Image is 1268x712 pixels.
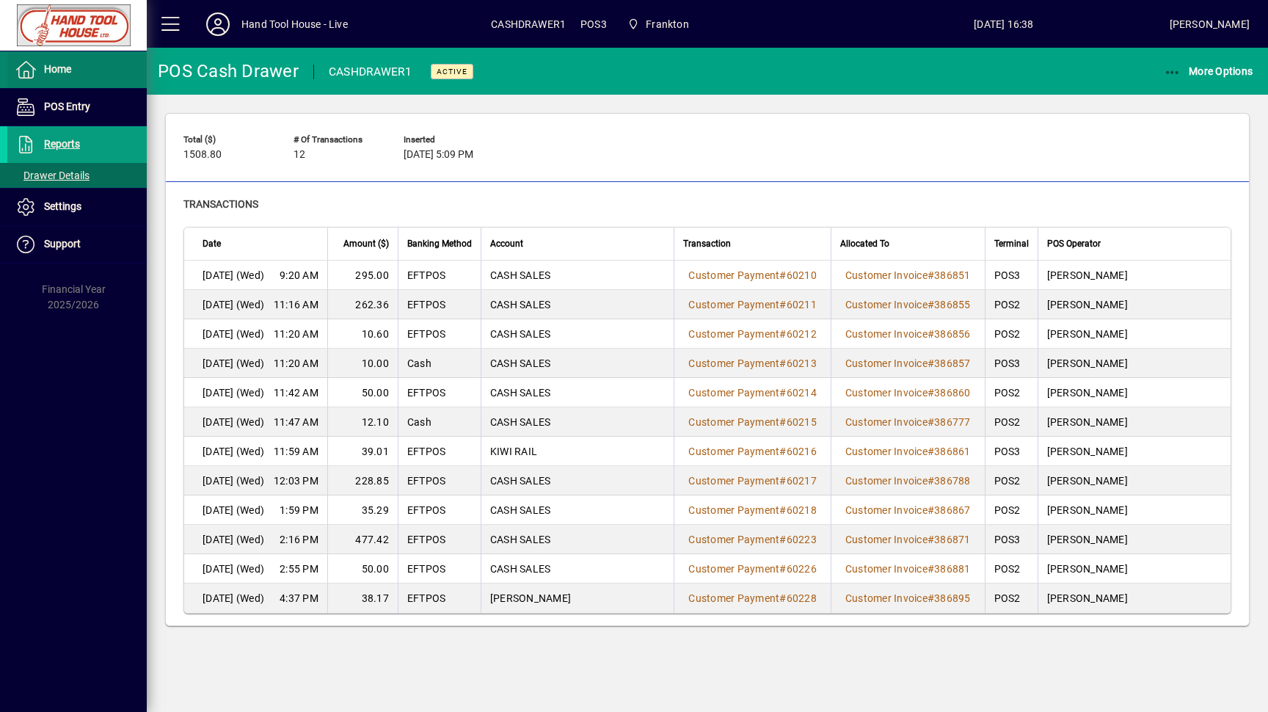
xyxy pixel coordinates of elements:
[203,356,264,371] span: [DATE] (Wed)
[688,328,779,340] span: Customer Payment
[683,443,822,459] a: Customer Payment#60216
[398,466,481,495] td: EFTPOS
[683,297,822,313] a: Customer Payment#60211
[274,297,318,312] span: 11:16 AM
[7,189,147,225] a: Settings
[934,387,971,399] span: 386860
[481,495,674,525] td: CASH SALES
[280,562,318,576] span: 2:55 PM
[15,170,90,181] span: Drawer Details
[840,414,976,430] a: Customer Invoice#386777
[158,59,299,83] div: POS Cash Drawer
[203,327,264,341] span: [DATE] (Wed)
[787,475,817,487] span: 60217
[985,525,1038,554] td: POS3
[1038,584,1231,613] td: [PERSON_NAME]
[683,236,731,252] span: Transaction
[787,299,817,310] span: 60211
[203,532,264,547] span: [DATE] (Wed)
[840,355,976,371] a: Customer Invoice#386857
[985,466,1038,495] td: POS2
[985,378,1038,407] td: POS2
[1038,495,1231,525] td: [PERSON_NAME]
[845,357,928,369] span: Customer Invoice
[934,446,971,457] span: 386861
[203,562,264,576] span: [DATE] (Wed)
[404,149,473,161] span: [DATE] 5:09 PM
[329,60,412,84] div: CASHDRAWER1
[274,444,318,459] span: 11:59 AM
[928,475,934,487] span: #
[274,473,318,488] span: 12:03 PM
[928,357,934,369] span: #
[203,297,264,312] span: [DATE] (Wed)
[845,299,928,310] span: Customer Invoice
[934,475,971,487] span: 386788
[183,149,222,161] span: 1508.80
[7,163,147,188] a: Drawer Details
[840,473,976,489] a: Customer Invoice#386788
[1160,58,1257,84] button: More Options
[985,349,1038,378] td: POS3
[840,236,889,252] span: Allocated To
[183,198,258,210] span: Transactions
[688,416,779,428] span: Customer Payment
[845,446,928,457] span: Customer Invoice
[203,415,264,429] span: [DATE] (Wed)
[928,563,934,575] span: #
[840,502,976,518] a: Customer Invoice#386867
[779,475,786,487] span: #
[928,446,934,457] span: #
[1164,65,1253,77] span: More Options
[683,385,822,401] a: Customer Payment#60214
[481,554,674,584] td: CASH SALES
[840,385,976,401] a: Customer Invoice#386860
[934,416,971,428] span: 386777
[280,591,318,606] span: 4:37 PM
[1038,290,1231,319] td: [PERSON_NAME]
[203,268,264,283] span: [DATE] (Wed)
[481,584,674,613] td: [PERSON_NAME]
[327,261,398,290] td: 295.00
[327,319,398,349] td: 10.60
[688,592,779,604] span: Customer Payment
[928,504,934,516] span: #
[683,414,822,430] a: Customer Payment#60215
[343,236,389,252] span: Amount ($)
[398,584,481,613] td: EFTPOS
[622,11,695,37] span: Frankton
[1038,349,1231,378] td: [PERSON_NAME]
[327,290,398,319] td: 262.36
[787,357,817,369] span: 60213
[787,592,817,604] span: 60228
[934,592,971,604] span: 386895
[934,563,971,575] span: 386881
[398,319,481,349] td: EFTPOS
[688,563,779,575] span: Customer Payment
[7,226,147,263] a: Support
[481,349,674,378] td: CASH SALES
[437,67,467,76] span: Active
[688,299,779,310] span: Customer Payment
[683,502,822,518] a: Customer Payment#60218
[688,504,779,516] span: Customer Payment
[490,236,523,252] span: Account
[1038,378,1231,407] td: [PERSON_NAME]
[1038,437,1231,466] td: [PERSON_NAME]
[481,437,674,466] td: KIWI RAIL
[787,387,817,399] span: 60214
[203,503,264,517] span: [DATE] (Wed)
[194,11,241,37] button: Profile
[274,356,318,371] span: 11:20 AM
[491,12,566,36] span: CASHDRAWER1
[985,319,1038,349] td: POS2
[294,135,382,145] span: # of Transactions
[7,89,147,126] a: POS Entry
[683,590,822,606] a: Customer Payment#60228
[787,328,817,340] span: 60212
[407,236,472,252] span: Banking Method
[683,267,822,283] a: Customer Payment#60210
[280,503,318,517] span: 1:59 PM
[203,385,264,400] span: [DATE] (Wed)
[688,269,779,281] span: Customer Payment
